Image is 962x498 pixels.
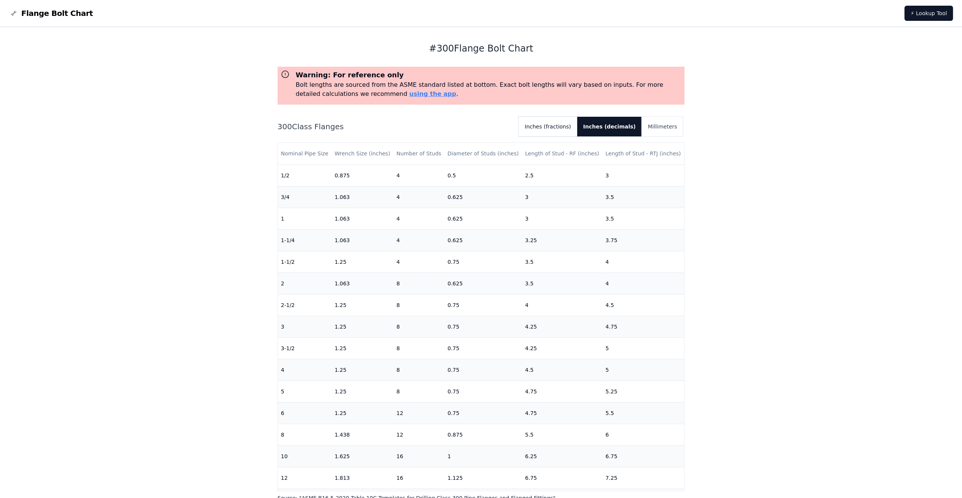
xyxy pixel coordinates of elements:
a: ⚡ Lookup Tool [904,6,953,21]
th: Length of Stud - RF (inches) [522,143,603,164]
th: Diameter of Studs (inches) [444,143,522,164]
td: 1.25 [331,337,393,359]
td: 1.25 [331,359,393,381]
td: 8 [393,294,444,316]
td: 4.75 [522,381,603,402]
td: 4 [393,186,444,208]
td: 3.5 [603,186,684,208]
td: 1.063 [331,208,393,229]
td: 8 [393,359,444,381]
a: Flange Bolt Chart LogoFlange Bolt Chart [9,8,93,19]
td: 1.25 [331,316,393,337]
td: 1-1/4 [278,229,332,251]
td: 4.5 [522,359,603,381]
td: 0.75 [444,402,522,424]
td: 4.75 [603,316,684,337]
td: 5.5 [522,424,603,445]
td: 0.875 [444,424,522,445]
td: 4 [278,359,332,381]
td: 0.5 [444,164,522,186]
td: 3 [522,208,603,229]
a: using the app [409,90,456,97]
h3: Warning: For reference only [296,70,682,80]
td: 7.25 [603,467,684,489]
td: 12 [278,467,332,489]
td: 3.25 [522,229,603,251]
td: 1.25 [331,294,393,316]
td: 0.75 [444,251,522,272]
h1: # 300 Flange Bolt Chart [278,42,685,55]
td: 2.5 [522,164,603,186]
td: 0.875 [331,164,393,186]
td: 2-1/2 [278,294,332,316]
h2: 300 Class Flanges [278,121,513,132]
td: 1.438 [331,424,393,445]
td: 3 [522,186,603,208]
td: 0.75 [444,294,522,316]
td: 0.75 [444,316,522,337]
td: 1.813 [331,467,393,489]
td: 1.625 [331,445,393,467]
td: 8 [393,272,444,294]
td: 1/2 [278,164,332,186]
td: 5 [603,337,684,359]
td: 4.75 [522,402,603,424]
p: Bolt lengths are sourced from the ASME standard listed at bottom. Exact bolt lengths will vary ba... [296,80,682,99]
td: 3.5 [522,251,603,272]
td: 4 [603,251,684,272]
td: 1.25 [331,251,393,272]
td: 0.75 [444,381,522,402]
td: 16 [393,467,444,489]
td: 1.063 [331,186,393,208]
td: 3.5 [603,208,684,229]
td: 4.25 [522,337,603,359]
td: 1 [444,445,522,467]
span: Flange Bolt Chart [21,8,93,19]
td: 8 [278,424,332,445]
td: 6 [278,402,332,424]
td: 4 [393,208,444,229]
td: 0.625 [444,229,522,251]
td: 4.5 [603,294,684,316]
td: 0.625 [444,272,522,294]
td: 12 [393,424,444,445]
button: Inches (decimals) [577,117,642,136]
td: 6.25 [522,445,603,467]
td: 4 [393,251,444,272]
td: 10 [278,445,332,467]
td: 3 [603,164,684,186]
td: 6.75 [522,467,603,489]
td: 12 [393,402,444,424]
td: 1-1/2 [278,251,332,272]
td: 5 [603,359,684,381]
td: 5.5 [603,402,684,424]
td: 1.063 [331,229,393,251]
td: 3-1/2 [278,337,332,359]
button: Millimeters [642,117,683,136]
button: Inches (fractions) [519,117,577,136]
td: 2 [278,272,332,294]
th: Number of Studs [393,143,444,164]
td: 8 [393,316,444,337]
td: 1.25 [331,381,393,402]
td: 4 [522,294,603,316]
td: 8 [393,381,444,402]
td: 1.063 [331,272,393,294]
img: Flange Bolt Chart Logo [9,9,18,18]
td: 4 [393,164,444,186]
td: 6.75 [603,445,684,467]
td: 0.625 [444,186,522,208]
th: Wrench Size (inches) [331,143,393,164]
td: 1.125 [444,467,522,489]
td: 6 [603,424,684,445]
td: 3/4 [278,186,332,208]
td: 8 [393,337,444,359]
td: 4 [393,229,444,251]
td: 5 [278,381,332,402]
th: Length of Stud - RTJ (inches) [603,143,684,164]
td: 3.75 [603,229,684,251]
td: 16 [393,445,444,467]
td: 1 [278,208,332,229]
td: 5.25 [603,381,684,402]
td: 0.75 [444,359,522,381]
